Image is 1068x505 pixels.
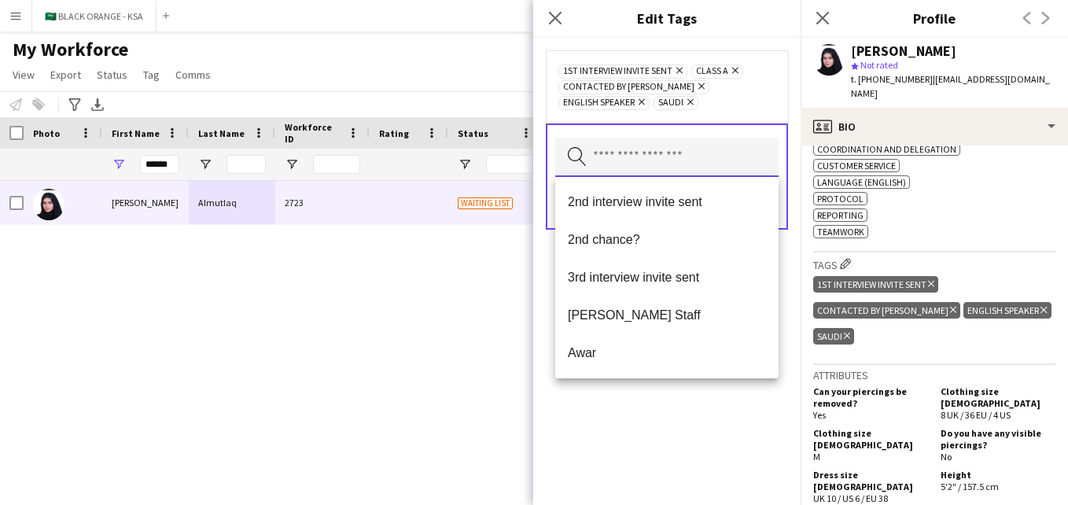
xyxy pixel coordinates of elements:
[817,160,896,171] span: Customer Service
[458,157,472,171] button: Open Filter Menu
[563,65,672,78] span: 1st interview invite sent
[112,157,126,171] button: Open Filter Menu
[813,469,928,492] h5: Dress size [DEMOGRAPHIC_DATA]
[817,176,906,188] span: Language (English)
[97,68,127,82] span: Status
[44,65,87,85] a: Export
[50,68,81,82] span: Export
[696,65,728,78] span: Class A
[143,68,160,82] span: Tag
[813,385,928,409] h5: Can your piercings be removed?
[851,44,956,58] div: [PERSON_NAME]
[102,181,189,224] div: [PERSON_NAME]
[175,68,211,82] span: Comms
[169,65,217,85] a: Comms
[285,121,341,145] span: Workforce ID
[817,226,864,238] span: Teamwork
[90,65,134,85] a: Status
[458,127,488,139] span: Status
[813,276,938,293] div: 1st interview invite sent
[963,302,1051,319] div: English Speaker
[486,155,533,174] input: Status Filter Input
[13,68,35,82] span: View
[813,328,854,345] div: Saudi
[198,157,212,171] button: Open Filter Menu
[88,95,107,114] app-action-btn: Export XLSX
[813,427,928,451] h5: Clothing size [DEMOGRAPHIC_DATA]
[533,8,801,28] h3: Edit Tags
[658,97,683,109] span: Saudi
[198,127,245,139] span: Last Name
[32,1,157,31] button: 🇸🇦 BLACK ORANGE - KSA
[458,197,513,209] span: Waiting list
[112,127,160,139] span: First Name
[941,481,999,492] span: 5'2" / 157.5 cm
[189,181,275,224] div: Almutlaq
[941,451,952,463] span: No
[140,155,179,174] input: First Name Filter Input
[851,73,933,85] span: t. [PHONE_NUMBER]
[137,65,166,85] a: Tag
[568,345,766,360] span: Awar
[379,127,409,139] span: Rating
[568,270,766,285] span: 3rd interview invite sent
[568,232,766,247] span: 2nd chance?
[568,308,766,323] span: [PERSON_NAME] Staff
[275,181,370,224] div: 2723
[563,81,694,94] span: Contacted by [PERSON_NAME]
[813,302,960,319] div: Contacted by [PERSON_NAME]
[801,108,1068,146] div: Bio
[33,189,64,220] img: Sawsan Almutlaq
[568,194,766,209] span: 2nd interview invite sent
[817,193,864,205] span: Protocol
[813,256,1055,272] h3: Tags
[941,385,1055,409] h5: Clothing size [DEMOGRAPHIC_DATA]
[6,65,41,85] a: View
[563,97,635,109] span: English Speaker
[860,59,898,71] span: Not rated
[941,469,1055,481] h5: Height
[226,155,266,174] input: Last Name Filter Input
[813,492,888,504] span: UK 10 / US 6 / EU 38
[33,127,60,139] span: Photo
[817,143,956,155] span: coordination and delegation
[801,8,1068,28] h3: Profile
[941,427,1055,451] h5: Do you have any visible piercings?
[13,38,128,61] span: My Workforce
[813,368,1055,382] h3: Attributes
[813,409,826,421] span: Yes
[285,157,299,171] button: Open Filter Menu
[65,95,84,114] app-action-btn: Advanced filters
[817,209,864,221] span: reporting
[313,155,360,174] input: Workforce ID Filter Input
[851,73,1050,99] span: | [EMAIL_ADDRESS][DOMAIN_NAME]
[813,451,820,463] span: M
[941,409,1011,421] span: 8 UK / 36 EU / 4 US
